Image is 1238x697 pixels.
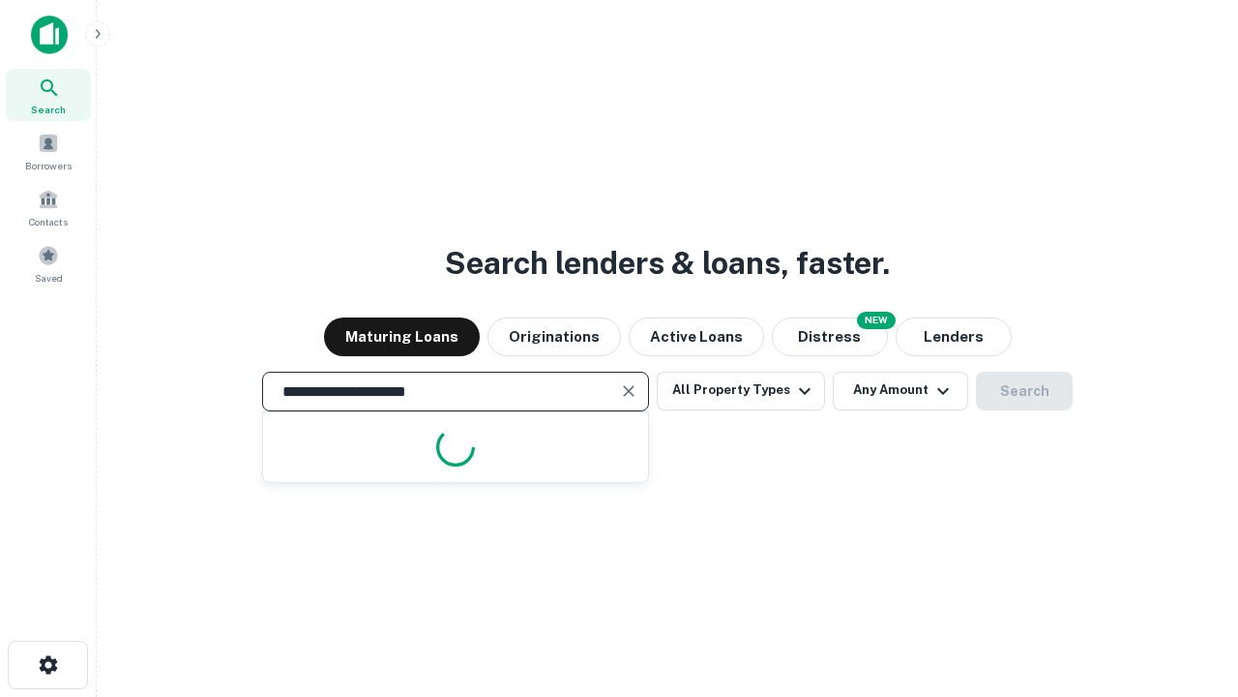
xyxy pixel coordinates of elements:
img: capitalize-icon.png [31,15,68,54]
a: Contacts [6,181,91,233]
button: Any Amount [833,372,968,410]
a: Saved [6,237,91,289]
button: Maturing Loans [324,318,480,356]
button: Active Loans [629,318,764,356]
span: Saved [35,270,63,286]
button: Search distressed loans with lien and other non-mortgage details. [772,318,888,356]
button: Originations [487,318,621,356]
span: Borrowers [25,158,72,173]
span: Contacts [29,214,68,229]
button: Lenders [896,318,1012,356]
iframe: Chat Widget [1141,542,1238,635]
span: Search [31,102,66,117]
button: Clear [615,378,642,405]
a: Borrowers [6,125,91,177]
a: Search [6,69,91,121]
button: All Property Types [657,372,825,410]
h3: Search lenders & loans, faster. [445,240,890,287]
div: NEW [857,312,896,329]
